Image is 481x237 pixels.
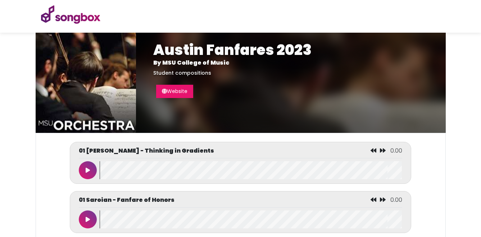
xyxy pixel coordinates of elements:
span: 0.00 [390,147,402,155]
p: 01 Saroian - Fanfare of Honors [79,196,174,204]
a: Website [153,85,193,98]
h5: Student compositions [153,70,428,76]
span: 0.00 [390,196,402,204]
h1: Austin Fanfares 2023 [153,41,428,59]
p: By MSU College of Music [153,59,428,67]
img: ZEZA6wWRSwKaZoPTXsIY [36,33,136,133]
p: Website [156,85,193,98]
img: songbox-logo-color.png [40,5,101,24]
p: 01 [PERSON_NAME] - Thinking in Gradients [79,147,214,155]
